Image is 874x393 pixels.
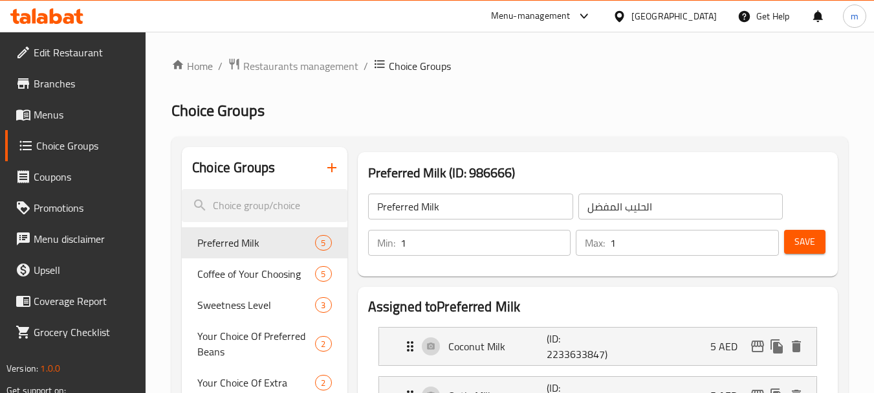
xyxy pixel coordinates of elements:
[243,58,358,74] span: Restaurants management
[182,289,347,320] div: Sweetness Level3
[5,68,146,99] a: Branches
[5,37,146,68] a: Edit Restaurant
[491,8,571,24] div: Menu-management
[767,337,787,356] button: duplicate
[36,138,136,153] span: Choice Groups
[34,293,136,309] span: Coverage Report
[316,299,331,311] span: 3
[182,258,347,289] div: Coffee of Your Choosing5
[5,161,146,192] a: Coupons
[197,375,315,390] span: Your Choice Of Extra
[34,324,136,340] span: Grocery Checklist
[389,58,451,74] span: Choice Groups
[315,266,331,282] div: Choices
[197,266,315,282] span: Coffee of Your Choosing
[6,360,38,377] span: Version:
[197,297,315,313] span: Sweetness Level
[316,377,331,389] span: 2
[710,339,748,354] p: 5 AED
[794,234,815,250] span: Save
[197,328,315,359] span: Your Choice Of Preferred Beans
[784,230,825,254] button: Save
[5,286,146,317] a: Coverage Report
[40,360,60,377] span: 1.0.0
[368,297,827,317] h2: Assigned to Preferred Milk
[34,169,136,185] span: Coupons
[228,58,358,74] a: Restaurants management
[851,9,858,23] span: m
[197,235,315,251] span: Preferred Milk
[316,237,331,249] span: 5
[377,235,395,251] p: Min:
[34,76,136,91] span: Branches
[34,107,136,122] span: Menus
[547,331,613,362] p: (ID: 2233633847)
[171,58,213,74] a: Home
[34,200,136,216] span: Promotions
[171,58,848,74] nav: breadcrumb
[182,320,347,367] div: Your Choice Of Preferred Beans2
[34,231,136,247] span: Menu disclaimer
[171,96,265,125] span: Choice Groups
[364,58,368,74] li: /
[5,317,146,348] a: Grocery Checklist
[5,99,146,130] a: Menus
[379,328,816,365] div: Expand
[192,158,275,177] h2: Choice Groups
[34,262,136,278] span: Upsell
[315,336,331,352] div: Choices
[787,337,806,356] button: delete
[448,339,547,354] p: Coconut Milk
[368,322,827,371] li: Expand
[218,58,223,74] li: /
[585,235,605,251] p: Max:
[182,189,347,222] input: search
[316,338,331,350] span: 2
[34,45,136,60] span: Edit Restaurant
[316,268,331,280] span: 5
[368,163,827,183] h3: Preferred Milk (ID: 986666)
[315,375,331,390] div: Choices
[5,254,146,286] a: Upsell
[5,223,146,254] a: Menu disclaimer
[315,297,331,313] div: Choices
[315,235,331,251] div: Choices
[748,337,767,356] button: edit
[5,130,146,161] a: Choice Groups
[631,9,717,23] div: [GEOGRAPHIC_DATA]
[182,227,347,258] div: Preferred Milk5
[5,192,146,223] a: Promotions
